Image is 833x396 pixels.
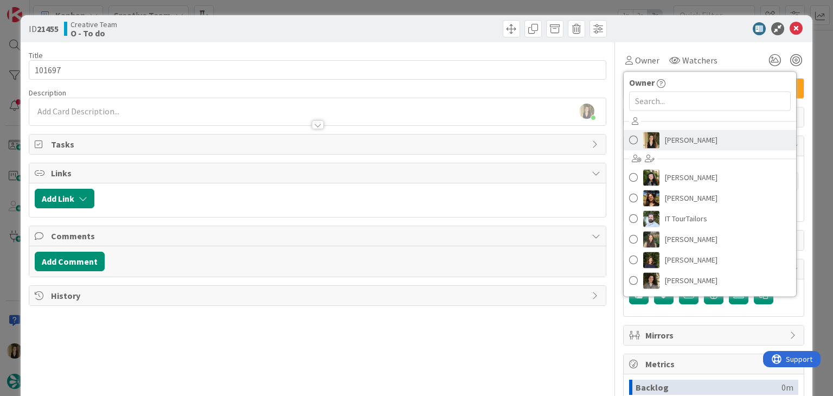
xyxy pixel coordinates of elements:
span: Metrics [645,357,784,371]
input: type card name here... [29,60,606,80]
span: History [51,289,586,302]
span: Links [51,167,586,180]
img: IT [643,210,659,227]
span: ID [29,22,59,35]
span: Creative Team [71,20,117,29]
img: MS [643,272,659,289]
button: Add Link [35,189,94,208]
a: SP[PERSON_NAME] [624,130,796,150]
div: Backlog [636,380,781,395]
img: DR [643,190,659,206]
span: [PERSON_NAME] [665,169,717,186]
span: Tasks [51,138,586,151]
input: Search... [629,91,791,111]
span: Description [29,88,66,98]
span: Support [23,2,49,15]
span: Comments [51,229,586,242]
a: MS[PERSON_NAME] [624,270,796,291]
span: IT TourTailors [665,210,707,227]
b: 21455 [37,23,59,34]
img: C71RdmBlZ3pIy3ZfdYSH8iJ9DzqQwlfe.jpg [579,104,594,119]
span: Watchers [682,54,717,67]
img: MC [643,252,659,268]
span: Mirrors [645,329,784,342]
b: O - To do [71,29,117,37]
div: 0m [781,380,793,395]
img: BC [643,169,659,186]
span: [PERSON_NAME] [665,190,717,206]
span: [PERSON_NAME] [665,132,717,148]
img: IG [643,231,659,247]
span: Owner [629,76,655,89]
a: IG[PERSON_NAME] [624,229,796,250]
label: Title [29,50,43,60]
span: [PERSON_NAME] [665,252,717,268]
button: Add Comment [35,252,105,271]
a: MC[PERSON_NAME] [624,250,796,270]
a: ITIT TourTailors [624,208,796,229]
a: BC[PERSON_NAME] [624,167,796,188]
a: DR[PERSON_NAME] [624,188,796,208]
span: [PERSON_NAME] [665,231,717,247]
span: [PERSON_NAME] [665,272,717,289]
span: Owner [635,54,659,67]
img: SP [643,132,659,148]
